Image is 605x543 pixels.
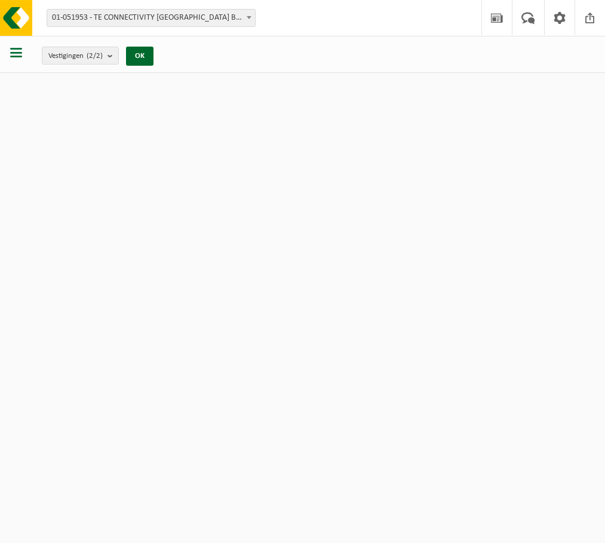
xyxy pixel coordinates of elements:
[42,47,119,65] button: Vestigingen(2/2)
[48,47,103,65] span: Vestigingen
[47,10,255,26] span: 01-051953 - TE CONNECTIVITY BELGIUM BV - OOSTKAMP
[87,52,103,60] count: (2/2)
[126,47,153,66] button: OK
[47,9,256,27] span: 01-051953 - TE CONNECTIVITY BELGIUM BV - OOSTKAMP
